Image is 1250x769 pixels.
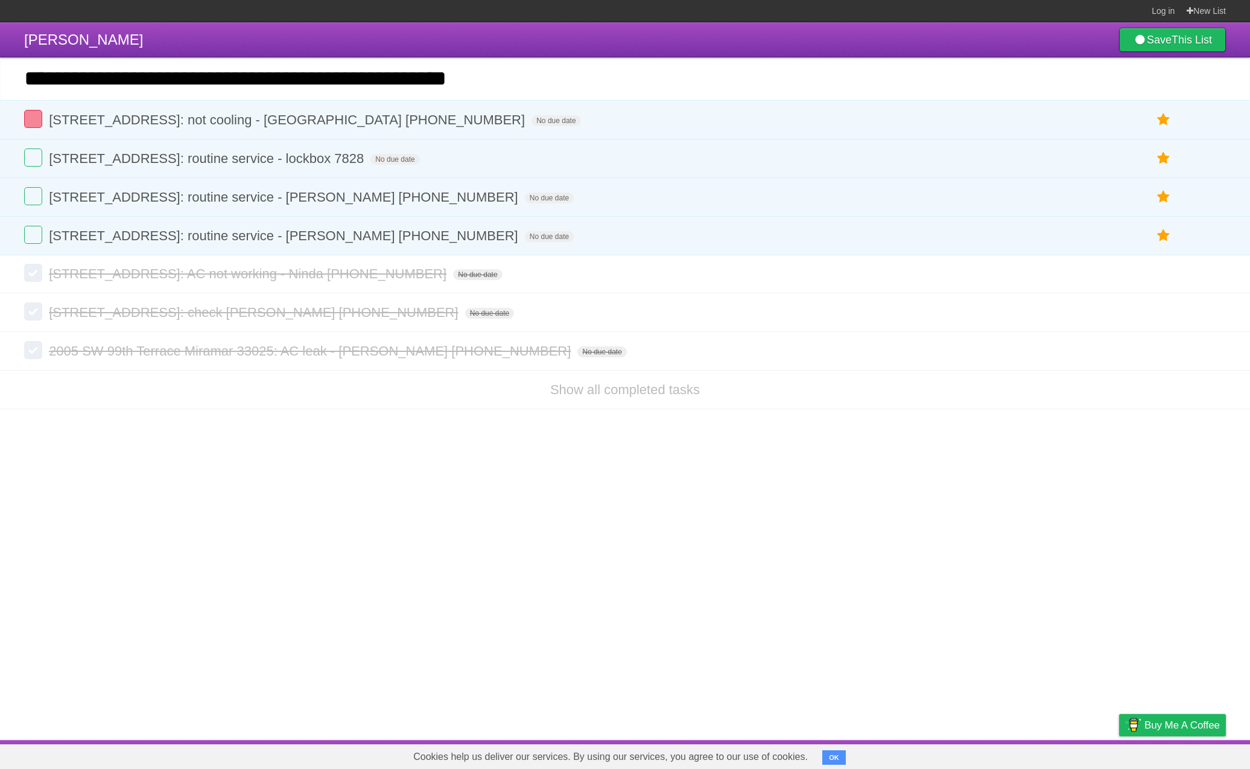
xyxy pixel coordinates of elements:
[453,269,502,280] span: No due date
[1062,743,1089,766] a: Terms
[24,264,42,282] label: Done
[49,266,449,281] span: [STREET_ADDRESS]: AC not working - Ninda [PHONE_NUMBER]
[1144,715,1220,736] span: Buy me a coffee
[49,190,521,205] span: [STREET_ADDRESS]: routine service - [PERSON_NAME] [PHONE_NUMBER]
[49,151,367,166] span: [STREET_ADDRESS]: routine service - lockbox 7828
[1103,743,1135,766] a: Privacy
[49,112,528,127] span: [STREET_ADDRESS]: not cooling - [GEOGRAPHIC_DATA] [PHONE_NUMBER]
[401,745,820,769] span: Cookies help us deliver our services. By using our services, you agree to our use of cookies.
[24,31,143,48] span: [PERSON_NAME]
[465,308,514,319] span: No due date
[1119,714,1226,736] a: Buy me a coffee
[24,148,42,167] label: Done
[370,154,419,165] span: No due date
[24,187,42,205] label: Done
[822,750,846,765] button: OK
[577,346,626,357] span: No due date
[1172,34,1212,46] b: This List
[1119,28,1226,52] a: SaveThis List
[1125,715,1141,735] img: Buy me a coffee
[49,343,574,359] span: 2005 SW 99th Terrace Miramar 33025: AC leak - [PERSON_NAME] [PHONE_NUMBER]
[959,743,984,766] a: About
[1152,187,1175,207] label: Star task
[1150,743,1226,766] a: Suggest a feature
[1152,226,1175,246] label: Star task
[1152,110,1175,130] label: Star task
[525,193,574,203] span: No due date
[24,110,42,128] label: Done
[998,743,1047,766] a: Developers
[550,382,700,397] a: Show all completed tasks
[24,302,42,321] label: Done
[1152,148,1175,168] label: Star task
[24,226,42,244] label: Done
[24,341,42,359] label: Done
[531,115,580,126] span: No due date
[525,231,574,242] span: No due date
[49,305,462,320] span: [STREET_ADDRESS]: check [PERSON_NAME] [PHONE_NUMBER]
[49,228,521,243] span: [STREET_ADDRESS]: routine service - [PERSON_NAME] [PHONE_NUMBER]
